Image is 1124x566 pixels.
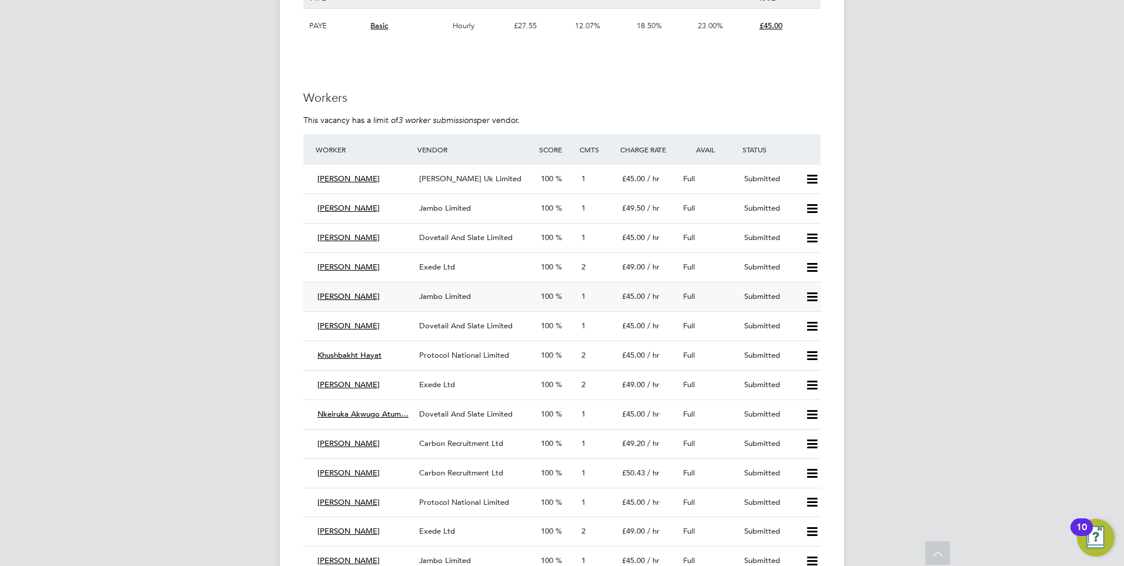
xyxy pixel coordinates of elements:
span: Jambo Limited [419,291,471,301]
span: Full [683,232,695,242]
span: £45.00 [760,21,782,31]
span: 100 [541,232,553,242]
span: Dovetail And Slate Limited [419,321,513,331]
span: 23.00% [698,21,723,31]
span: Full [683,468,695,478]
span: £45.00 [622,291,645,301]
span: / hr [647,174,660,184]
span: [PERSON_NAME] [317,497,380,507]
span: 100 [541,497,553,507]
span: 1 [581,203,586,213]
span: / hr [647,468,660,478]
span: 2 [581,379,586,389]
div: Submitted [740,228,801,248]
span: 100 [541,203,553,213]
span: Full [683,497,695,507]
span: £49.20 [622,438,645,448]
div: Submitted [740,169,801,189]
span: 2 [581,350,586,360]
span: £49.50 [622,203,645,213]
span: [PERSON_NAME] [317,438,380,448]
span: Full [683,438,695,448]
div: Worker [313,139,414,160]
div: Submitted [740,199,801,218]
span: / hr [647,526,660,536]
span: / hr [647,291,660,301]
span: / hr [647,379,660,389]
span: Protocol National Limited [419,350,509,360]
div: Submitted [740,522,801,541]
div: Submitted [740,464,801,483]
span: Full [683,409,695,419]
span: / hr [647,232,660,242]
span: 2 [581,262,586,272]
div: Avail [678,139,740,160]
span: Full [683,262,695,272]
span: Nkeiruka Akwugo Atum… [317,409,409,419]
span: 100 [541,438,553,448]
span: [PERSON_NAME] [317,321,380,331]
span: Full [683,555,695,565]
div: Charge Rate [617,139,678,160]
span: [PERSON_NAME] [317,468,380,478]
div: Submitted [740,493,801,512]
span: Carbon Recruitment Ltd [419,468,503,478]
span: / hr [647,555,660,565]
span: £45.00 [622,174,645,184]
span: 100 [541,174,553,184]
span: Full [683,203,695,213]
span: £49.00 [622,526,645,536]
span: Exede Ltd [419,379,455,389]
div: Submitted [740,317,801,336]
span: 1 [581,497,586,507]
span: [PERSON_NAME] [317,291,380,301]
span: [PERSON_NAME] [317,379,380,389]
span: 1 [581,438,586,448]
span: Protocol National Limited [419,497,509,507]
span: Full [683,350,695,360]
div: Submitted [740,258,801,277]
span: 100 [541,379,553,389]
span: [PERSON_NAME] [317,526,380,536]
span: [PERSON_NAME] [317,262,380,272]
span: £45.00 [622,232,645,242]
span: 1 [581,468,586,478]
span: Jambo Limited [419,555,471,565]
span: Exede Ltd [419,526,455,536]
span: 1 [581,174,586,184]
span: Carbon Recruitment Ltd [419,438,503,448]
span: 100 [541,409,553,419]
div: Hourly [450,9,511,43]
span: / hr [647,203,660,213]
span: 100 [541,555,553,565]
span: Basic [370,21,388,31]
div: Submitted [740,375,801,395]
div: Score [536,139,577,160]
em: 3 worker submissions [398,115,477,125]
span: Full [683,174,695,184]
span: Full [683,379,695,389]
span: 1 [581,321,586,331]
span: Full [683,321,695,331]
span: £50.43 [622,468,645,478]
span: 100 [541,262,553,272]
span: £45.00 [622,497,645,507]
span: 1 [581,291,586,301]
div: £27.55 [511,9,572,43]
span: £45.00 [622,555,645,565]
div: Cmts [577,139,617,160]
span: Dovetail And Slate Limited [419,232,513,242]
span: £49.00 [622,262,645,272]
button: Open Resource Center, 10 new notifications [1077,519,1115,557]
span: / hr [647,350,660,360]
span: £45.00 [622,350,645,360]
span: Dovetail And Slate Limited [419,409,513,419]
span: £45.00 [622,409,645,419]
span: 2 [581,526,586,536]
span: / hr [647,262,660,272]
span: [PERSON_NAME] [317,174,380,184]
p: This vacancy has a limit of per vendor. [303,115,821,125]
div: Submitted [740,434,801,454]
span: Full [683,526,695,536]
span: 1 [581,555,586,565]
